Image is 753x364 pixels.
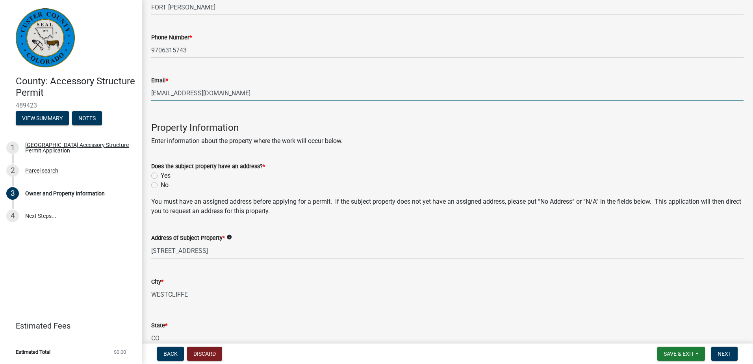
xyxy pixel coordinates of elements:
button: View Summary [16,111,69,125]
div: 2 [6,164,19,177]
label: Email [151,78,168,84]
span: Next [718,351,731,357]
div: 4 [6,210,19,222]
label: Phone Number [151,35,192,41]
p: You must have an assigned address before applying for a permit. If the subject property does not ... [151,197,744,216]
label: State [151,323,167,329]
div: 3 [6,187,19,200]
label: No [161,180,169,190]
i: info [226,234,232,240]
button: Save & Exit [657,347,705,361]
label: Address of Subject Property [151,236,225,241]
p: Enter information about the property where the work will occur below. [151,136,744,146]
div: Owner and Property Information [25,191,105,196]
span: Estimated Total [16,349,50,355]
div: [GEOGRAPHIC_DATA] Accessory Structure Permit Application [25,142,129,153]
span: $0.00 [114,349,126,355]
wm-modal-confirm: Summary [16,115,69,122]
label: Does the subject property have an address? [151,164,265,169]
label: Yes [161,171,171,180]
span: Back [163,351,178,357]
div: Parcel search [25,168,58,173]
a: Estimated Fees [6,318,129,334]
img: Custer County, Colorado [16,8,75,67]
button: Next [711,347,738,361]
h4: Property Information [151,122,744,134]
button: Notes [72,111,102,125]
button: Back [157,347,184,361]
wm-modal-confirm: Notes [72,115,102,122]
span: 489423 [16,102,126,109]
span: Save & Exit [664,351,694,357]
div: 1 [6,141,19,154]
button: Discard [187,347,222,361]
label: City [151,279,163,285]
h4: County: Accessory Structure Permit [16,76,135,98]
